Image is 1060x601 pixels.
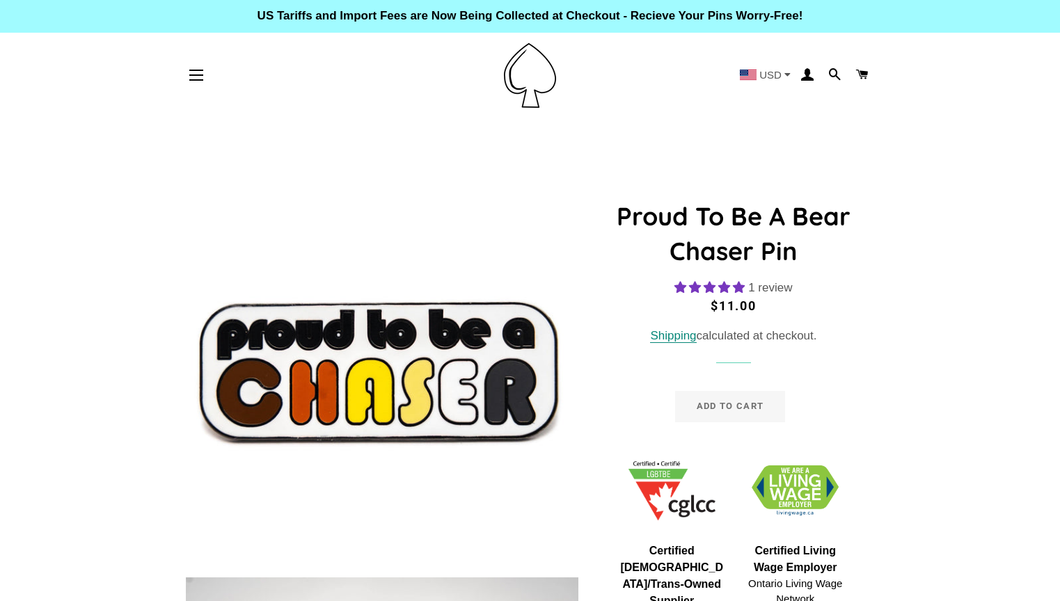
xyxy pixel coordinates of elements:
[741,543,851,576] span: Certified Living Wage Employer
[759,70,782,80] span: USD
[504,43,556,108] img: Pin-Ace
[675,391,785,422] button: Add to Cart
[711,298,757,313] span: $11.00
[650,329,696,343] a: Shipping
[610,327,857,346] div: calculated at checkout.
[186,174,579,567] img: Proud To Be A Chaser Enamel Pin Badge Bear Brotherhood Pride LGBTQ For Him - Pin Ace
[674,281,748,294] span: 5.00 stars
[752,465,839,516] img: 1706832627.png
[628,461,715,520] img: 1705457225.png
[697,401,764,411] span: Add to Cart
[610,199,857,269] h1: Proud To Be A Bear Chaser Pin
[748,281,792,294] span: 1 review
